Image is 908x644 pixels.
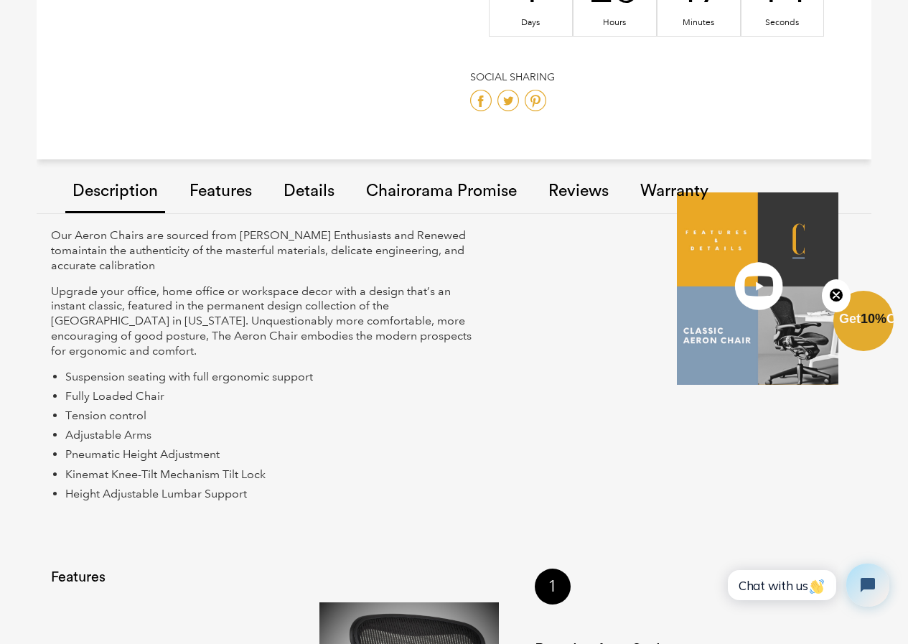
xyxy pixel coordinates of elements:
[65,370,313,383] span: Suspension seating with full ergonomic support
[833,292,894,353] div: Get10%OffClose teaser
[535,569,571,605] div: 1
[65,389,164,403] span: Fully Loaded Chair
[65,467,266,481] span: Kinemat Knee-Tilt Mechanism Tilt Lock
[276,151,342,233] a: Details
[822,279,851,312] button: Close teaser
[65,447,220,461] span: Pneumatic Height Adjustment
[541,151,616,233] a: Reviews
[51,284,474,359] p: Upgrade your office, home office or workspace decor with a design that’s an instant classic, feat...
[51,243,464,272] span: maintain the authenticity of the masterful materials, delicate engineering, and accurate calibration
[65,409,146,422] span: Tension control
[65,487,247,500] span: Height Adjustable Lumbar Support
[690,17,708,29] div: Minutes
[65,168,165,213] a: Description
[51,228,466,257] span: Our Aeron Chairs are sourced from [PERSON_NAME] Enthusiasts and Renewed to
[359,151,524,233] a: Chairorama Promise
[606,17,624,29] div: Hours
[182,151,259,233] a: Features
[522,17,540,29] div: Days
[861,312,886,326] span: 10%
[633,151,716,233] a: Warranty
[712,551,902,619] iframe: Tidio Chat
[470,71,843,83] h4: Social Sharing
[51,569,131,586] h2: Features
[839,312,905,326] span: Get Off
[774,17,792,29] div: Seconds
[677,192,838,385] img: OverProject.PNG
[65,428,151,442] span: Adjustable Arms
